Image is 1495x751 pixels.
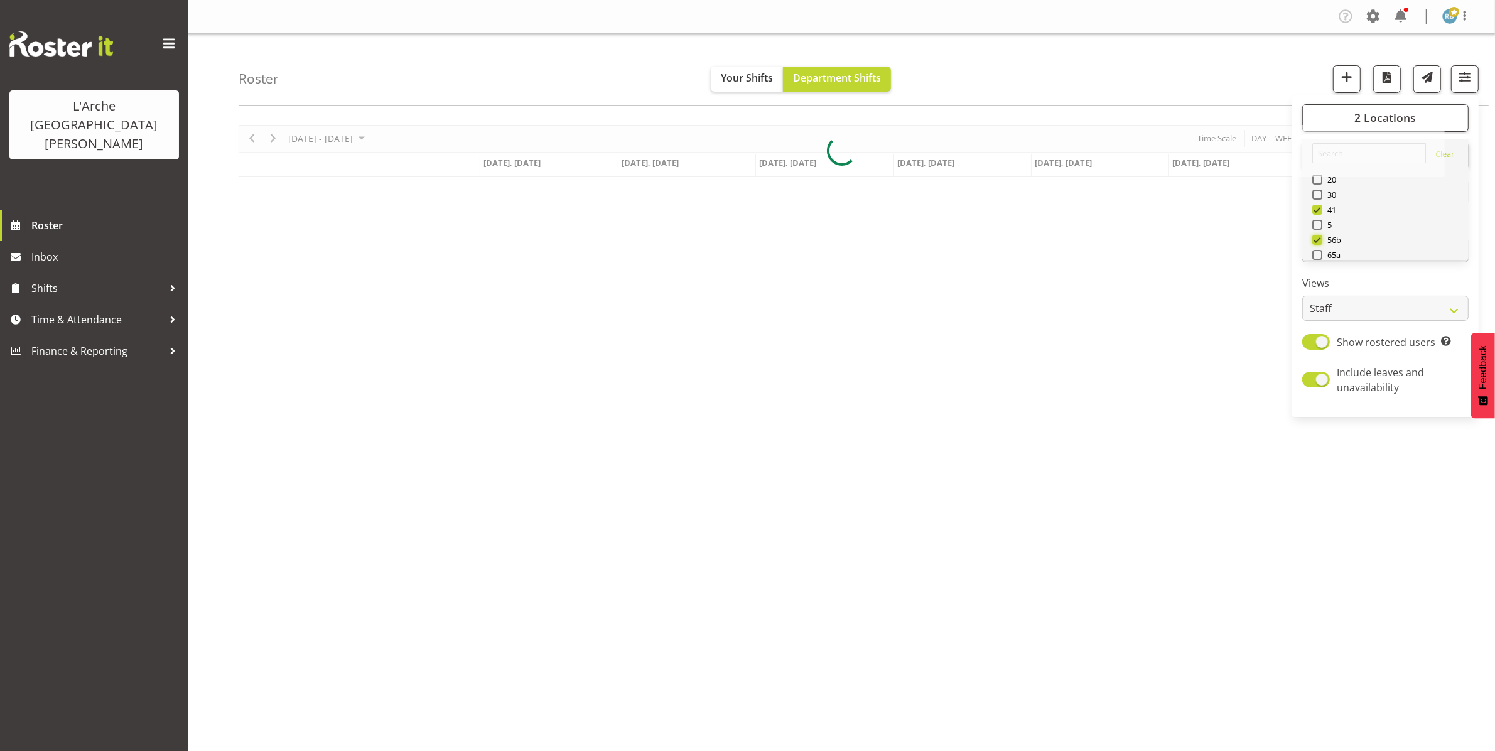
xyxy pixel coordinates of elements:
span: Roster [31,216,182,235]
span: 30 [1322,190,1337,200]
span: 65a [1322,250,1341,260]
h4: Roster [239,72,279,86]
span: 20 [1322,175,1337,185]
span: 2 Locations [1354,110,1416,125]
span: 5 [1322,220,1332,230]
button: Feedback - Show survey [1471,333,1495,418]
img: Rosterit website logo [9,31,113,57]
span: Shifts [31,279,163,298]
span: Your Shifts [721,71,773,85]
span: Inbox [31,247,182,266]
span: 41 [1322,205,1337,215]
span: Department Shifts [793,71,881,85]
label: Views [1302,276,1469,291]
a: Clear [1435,148,1454,163]
button: Department Shifts [783,67,891,92]
span: Time & Attendance [31,310,163,329]
button: 2 Locations [1302,104,1469,132]
button: Filter Shifts [1451,65,1479,93]
span: Finance & Reporting [31,342,163,360]
button: Send a list of all shifts for the selected filtered period to all rostered employees. [1413,65,1441,93]
img: robin-buch3407.jpg [1442,9,1457,24]
span: Include leaves and unavailability [1337,365,1424,394]
span: 56b [1322,235,1342,245]
button: Download a PDF of the roster according to the set date range. [1373,65,1401,93]
div: L'Arche [GEOGRAPHIC_DATA][PERSON_NAME] [22,97,166,153]
button: Add a new shift [1333,65,1361,93]
button: Your Shifts [711,67,783,92]
span: Feedback [1477,345,1489,389]
span: Show rostered users [1337,335,1435,349]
